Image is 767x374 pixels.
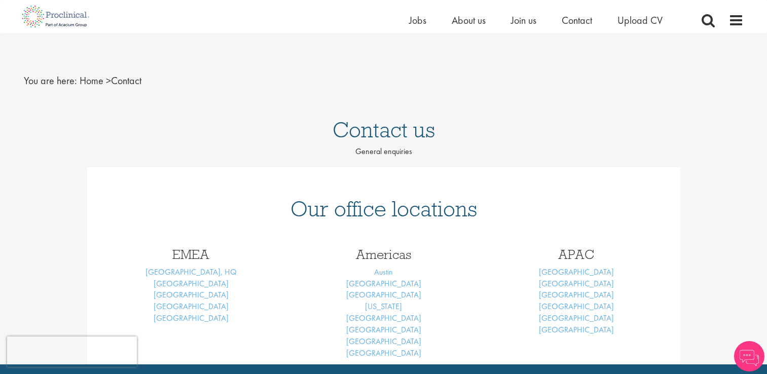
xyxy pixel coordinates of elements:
iframe: reCAPTCHA [7,336,137,367]
a: [GEOGRAPHIC_DATA] [346,348,421,358]
a: [GEOGRAPHIC_DATA] [154,301,229,312]
h3: EMEA [102,248,280,261]
img: Chatbot [734,341,764,371]
a: [GEOGRAPHIC_DATA] [539,278,614,289]
a: breadcrumb link to Home [80,74,103,87]
h1: Our office locations [102,198,665,220]
a: [GEOGRAPHIC_DATA] [539,289,614,300]
a: Austin [374,267,393,277]
a: Join us [511,14,536,27]
span: > [106,74,111,87]
a: Jobs [409,14,426,27]
a: [GEOGRAPHIC_DATA] [154,313,229,323]
a: [GEOGRAPHIC_DATA] [539,301,614,312]
a: [GEOGRAPHIC_DATA] [539,267,614,277]
a: Upload CV [617,14,663,27]
a: [GEOGRAPHIC_DATA] [539,324,614,335]
a: [US_STATE] [365,301,402,312]
a: [GEOGRAPHIC_DATA] [346,289,421,300]
a: [GEOGRAPHIC_DATA] [154,278,229,289]
a: Contact [562,14,592,27]
span: Contact [80,74,141,87]
a: [GEOGRAPHIC_DATA] [346,336,421,347]
span: You are here: [24,74,77,87]
a: [GEOGRAPHIC_DATA] [154,289,229,300]
a: [GEOGRAPHIC_DATA] [346,313,421,323]
a: About us [452,14,486,27]
h3: APAC [488,248,665,261]
a: [GEOGRAPHIC_DATA] [346,278,421,289]
a: [GEOGRAPHIC_DATA], HQ [145,267,237,277]
a: [GEOGRAPHIC_DATA] [346,324,421,335]
a: [GEOGRAPHIC_DATA] [539,313,614,323]
h3: Americas [295,248,472,261]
